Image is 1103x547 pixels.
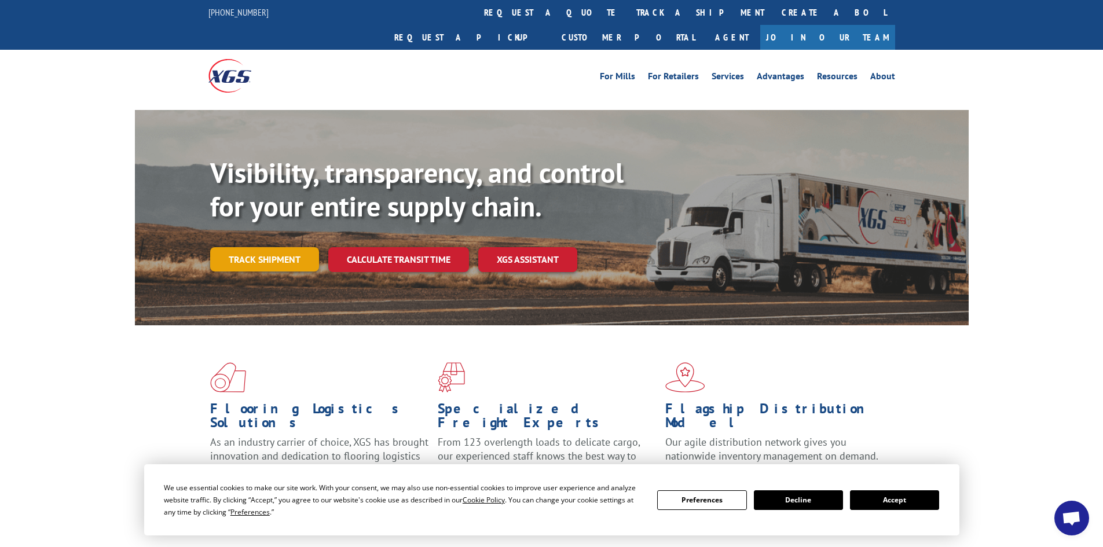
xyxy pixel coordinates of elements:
img: xgs-icon-total-supply-chain-intelligence-red [210,362,246,392]
a: Request a pickup [386,25,553,50]
button: Decline [754,490,843,510]
a: Resources [817,72,858,85]
span: Cookie Policy [463,495,505,505]
div: We use essential cookies to make our site work. With your consent, we may also use non-essential ... [164,482,643,518]
a: Advantages [757,72,804,85]
img: xgs-icon-focused-on-flooring-red [438,362,465,392]
div: Open chat [1054,501,1089,535]
a: About [870,72,895,85]
a: XGS ASSISTANT [478,247,577,272]
a: Agent [703,25,760,50]
b: Visibility, transparency, and control for your entire supply chain. [210,155,624,224]
a: Join Our Team [760,25,895,50]
h1: Flagship Distribution Model [665,402,884,435]
button: Accept [850,490,939,510]
a: Customer Portal [553,25,703,50]
span: Our agile distribution network gives you nationwide inventory management on demand. [665,435,878,462]
a: For Mills [600,72,635,85]
a: [PHONE_NUMBER] [208,6,269,18]
a: Calculate transit time [328,247,469,272]
button: Preferences [657,490,746,510]
h1: Flooring Logistics Solutions [210,402,429,435]
h1: Specialized Freight Experts [438,402,657,435]
p: From 123 overlength loads to delicate cargo, our experienced staff knows the best way to move you... [438,435,657,487]
a: Services [712,72,744,85]
div: Cookie Consent Prompt [144,464,959,535]
a: For Retailers [648,72,699,85]
a: Track shipment [210,247,319,271]
span: Preferences [230,507,270,517]
span: As an industry carrier of choice, XGS has brought innovation and dedication to flooring logistics... [210,435,428,476]
img: xgs-icon-flagship-distribution-model-red [665,362,705,392]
